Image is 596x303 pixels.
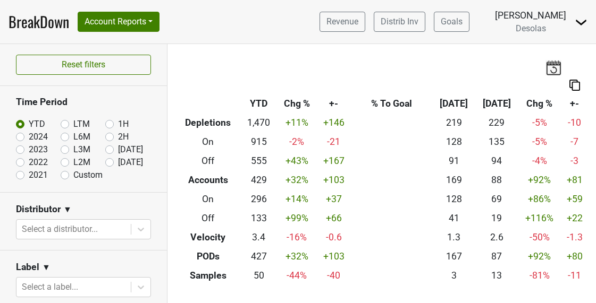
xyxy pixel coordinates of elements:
[73,131,90,143] label: L6M
[175,133,241,152] th: On
[518,228,561,247] td: -50 %
[317,228,351,247] td: -0.6
[545,60,561,75] img: last_updated_date
[241,94,277,114] th: YTD
[118,143,143,156] label: [DATE]
[73,169,103,181] label: Custom
[518,190,561,209] td: +86 %
[475,114,518,133] td: 229
[475,266,518,285] td: 13
[277,247,317,266] td: +32 %
[241,209,277,228] td: 133
[433,266,475,285] td: 3
[63,203,72,216] span: ▼
[118,131,129,143] label: 2H
[518,152,561,171] td: -4 %
[569,80,580,91] img: Copy to clipboard
[175,228,241,247] th: Velocity
[118,118,129,131] label: 1H
[561,266,588,285] td: -11
[29,143,48,156] label: 2023
[475,94,518,114] th: [DATE]
[518,266,561,285] td: -81 %
[317,133,351,152] td: -21
[433,133,475,152] td: 128
[175,114,241,133] th: Depletions
[29,156,48,169] label: 2022
[277,209,317,228] td: +99 %
[475,228,518,247] td: 2.6
[175,190,241,209] th: On
[317,209,351,228] td: +66
[317,190,351,209] td: +37
[475,209,518,228] td: 19
[277,266,317,285] td: -44 %
[561,171,588,190] td: +81
[317,247,351,266] td: +103
[475,152,518,171] td: 94
[561,152,588,171] td: -3
[317,94,351,114] th: +-
[241,190,277,209] td: 296
[518,209,561,228] td: +116 %
[175,266,241,285] th: Samples
[175,247,241,266] th: PODs
[433,209,475,228] td: 41
[73,118,90,131] label: LTM
[29,169,48,181] label: 2021
[241,114,277,133] td: 1,470
[561,247,588,266] td: +80
[320,12,365,32] a: Revenue
[277,171,317,190] td: +32 %
[16,55,151,75] button: Reset filters
[175,152,241,171] th: Off
[277,228,317,247] td: -16 %
[42,261,51,274] span: ▼
[16,97,151,108] h3: Time Period
[433,94,475,114] th: [DATE]
[78,12,160,32] button: Account Reports
[317,152,351,171] td: +167
[277,133,317,152] td: -2 %
[317,171,351,190] td: +103
[475,171,518,190] td: 88
[433,114,475,133] td: 219
[575,16,587,29] img: Dropdown Menu
[241,152,277,171] td: 555
[561,94,588,114] th: +-
[351,94,433,114] th: % To Goal
[317,266,351,285] td: -40
[16,262,39,273] h3: Label
[434,12,469,32] a: Goals
[277,152,317,171] td: +43 %
[241,228,277,247] td: 3.4
[175,171,241,190] th: Accounts
[475,247,518,266] td: 87
[518,247,561,266] td: +92 %
[561,228,588,247] td: -1.3
[241,266,277,285] td: 50
[9,11,69,33] a: BreakDown
[561,114,588,133] td: -10
[433,247,475,266] td: 167
[118,156,143,169] label: [DATE]
[433,152,475,171] td: 91
[277,114,317,133] td: +11 %
[16,204,61,215] h3: Distributor
[518,114,561,133] td: -5 %
[277,94,317,114] th: Chg %
[433,171,475,190] td: 169
[495,8,566,22] div: [PERSON_NAME]
[241,133,277,152] td: 915
[433,190,475,209] td: 128
[475,190,518,209] td: 69
[29,118,45,131] label: YTD
[29,131,48,143] label: 2024
[73,156,90,169] label: L2M
[175,209,241,228] th: Off
[518,133,561,152] td: -5 %
[317,114,351,133] td: +146
[561,190,588,209] td: +59
[433,228,475,247] td: 1.3
[518,94,561,114] th: Chg %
